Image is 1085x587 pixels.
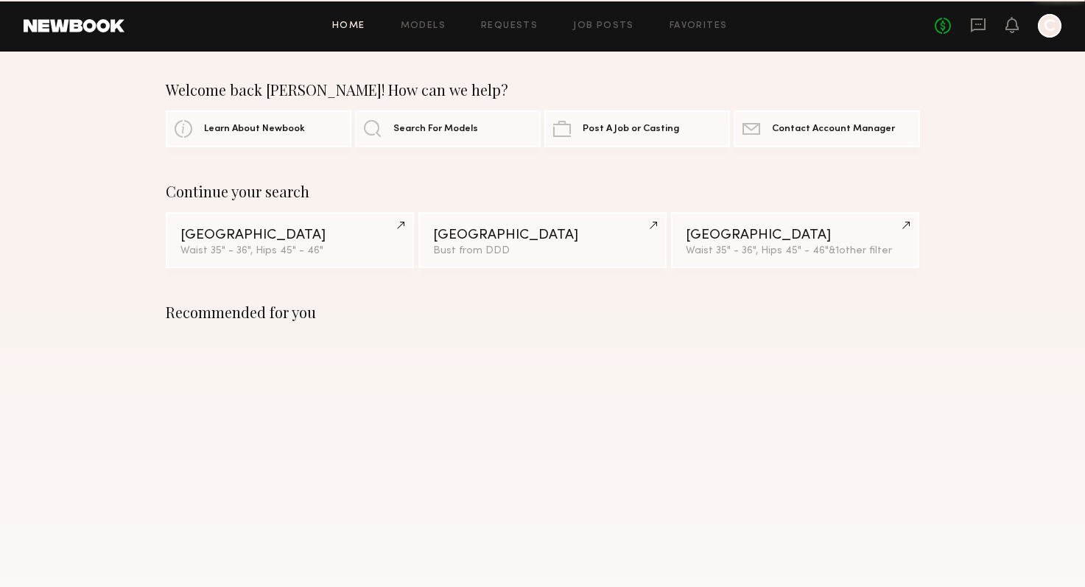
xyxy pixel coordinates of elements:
a: [GEOGRAPHIC_DATA]Waist 35" - 36", Hips 45" - 46" [166,212,414,268]
div: Bust from DDD [433,246,652,256]
div: Recommended for you [166,303,920,321]
div: Continue your search [166,183,920,200]
span: Post A Job or Casting [583,124,679,134]
span: Contact Account Manager [772,124,895,134]
a: Requests [481,21,538,31]
a: [GEOGRAPHIC_DATA]Waist 35" - 36", Hips 45" - 46"&1other filter [671,212,919,268]
a: Job Posts [573,21,634,31]
a: Favorites [670,21,728,31]
a: Home [332,21,365,31]
a: Post A Job or Casting [544,110,730,147]
div: [GEOGRAPHIC_DATA] [433,228,652,242]
span: Learn About Newbook [204,124,305,134]
a: Models [401,21,446,31]
a: Contact Account Manager [734,110,919,147]
div: Welcome back [PERSON_NAME]! How can we help? [166,81,920,99]
div: Waist 35" - 36", Hips 45" - 46" [180,246,399,256]
a: Learn About Newbook [166,110,351,147]
div: [GEOGRAPHIC_DATA] [180,228,399,242]
a: Search For Models [355,110,541,147]
a: C [1038,14,1061,38]
span: Search For Models [393,124,478,134]
a: [GEOGRAPHIC_DATA]Bust from DDD [418,212,667,268]
div: [GEOGRAPHIC_DATA] [686,228,905,242]
span: & 1 other filter [829,246,892,256]
div: Waist 35" - 36", Hips 45" - 46" [686,246,905,256]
